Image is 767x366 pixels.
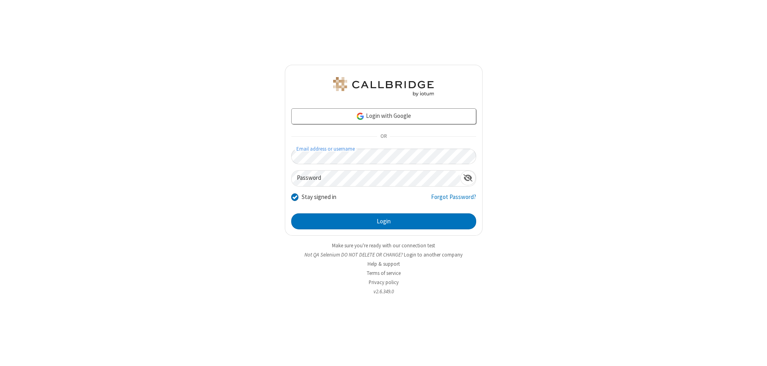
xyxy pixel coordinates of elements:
div: Show password [460,171,476,185]
li: Not QA Selenium DO NOT DELETE OR CHANGE? [285,251,483,259]
button: Login to another company [404,251,463,259]
a: Help & support [368,261,400,267]
span: OR [377,131,390,142]
a: Login with Google [291,108,476,124]
a: Forgot Password? [431,193,476,208]
li: v2.6.349.0 [285,288,483,295]
a: Terms of service [367,270,401,276]
label: Stay signed in [302,193,336,202]
input: Email address or username [291,149,476,164]
a: Make sure you're ready with our connection test [332,242,435,249]
button: Login [291,213,476,229]
img: google-icon.png [356,112,365,121]
a: Privacy policy [369,279,399,286]
input: Password [292,171,460,186]
img: QA Selenium DO NOT DELETE OR CHANGE [332,77,435,96]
